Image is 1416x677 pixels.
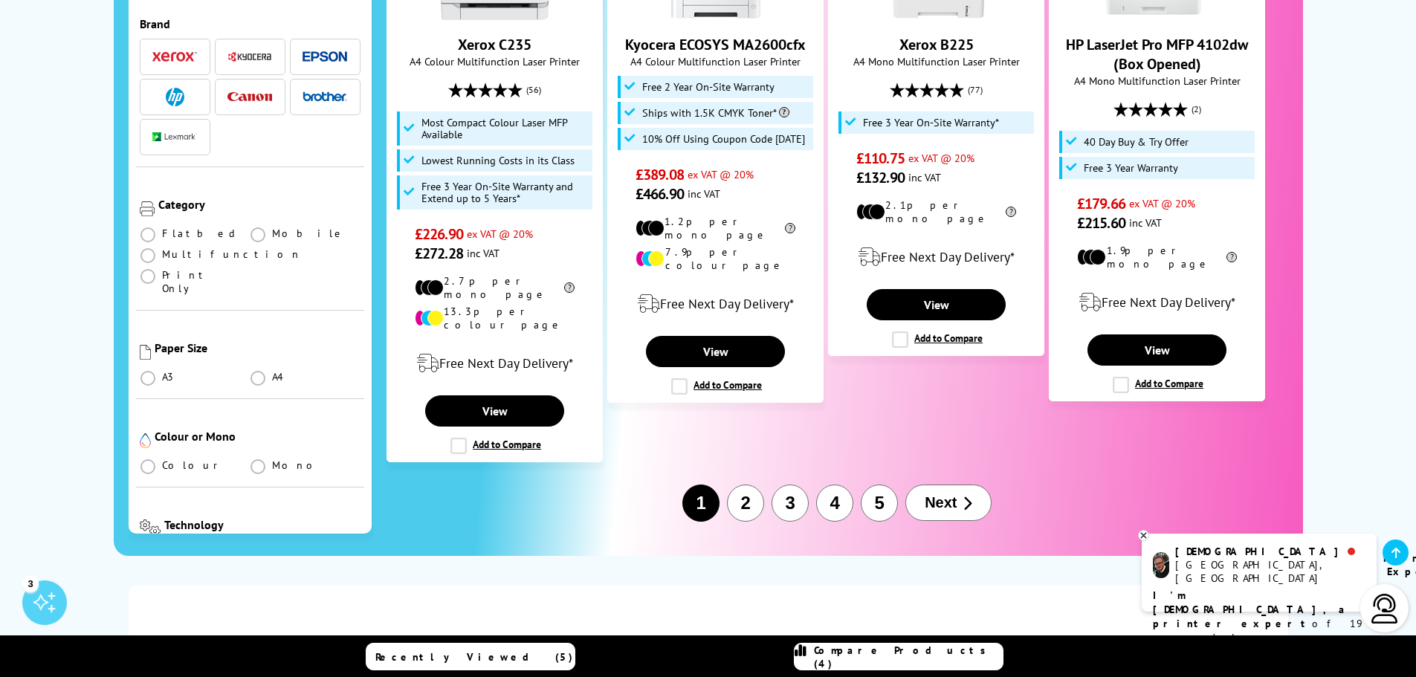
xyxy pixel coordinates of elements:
[415,305,575,331] li: 13.3p per colour page
[155,429,361,444] div: Colour or Mono
[671,378,762,395] label: Add to Compare
[303,51,347,62] img: Epson
[1153,552,1169,578] img: chris-livechat.png
[892,331,983,348] label: Add to Compare
[1113,377,1203,393] label: Add to Compare
[816,485,853,522] button: 4
[794,643,1003,670] a: Compare Products (4)
[450,438,541,454] label: Add to Compare
[395,343,595,384] div: modal_delivery
[1077,244,1237,271] li: 1.9p per mono page
[162,268,250,295] span: Print Only
[863,117,999,129] span: Free 3 Year On-Site Warranty*
[908,151,974,165] span: ex VAT @ 20%
[415,244,463,263] span: £272.28
[164,517,361,532] div: Technology
[836,236,1036,278] div: modal_delivery
[688,187,720,201] span: inc VAT
[1066,35,1248,74] a: HP LaserJet Pro MFP 4102dw (Box Opened)
[148,47,201,67] button: Xerox
[458,35,531,54] a: Xerox C235
[415,224,463,244] span: £226.90
[140,201,155,216] img: Category
[162,370,175,383] span: A3
[395,54,595,68] span: A4 Colour Multifunction Laser Printer
[1077,213,1125,233] span: £215.60
[856,168,905,187] span: £132.90
[1129,216,1162,230] span: inc VAT
[1175,545,1365,558] div: [DEMOGRAPHIC_DATA]
[421,117,589,140] span: Most Compact Colour Laser MFP Available
[642,107,789,119] span: Ships with 1.5K CMYK Toner*
[660,8,772,23] a: Kyocera ECOSYS MA2600cfx
[227,92,272,102] img: Canon
[642,81,775,93] span: Free 2 Year On-Site Warranty
[1153,589,1365,673] p: of 19 years! Leave me a message and I'll respond ASAP
[1087,334,1226,366] a: View
[899,35,974,54] a: Xerox B225
[636,165,684,184] span: £389.08
[1057,74,1257,88] span: A4 Mono Multifunction Laser Printer
[162,247,302,261] span: Multifunction
[162,227,240,240] span: Flatbed
[415,274,575,301] li: 2.7p per mono page
[526,76,541,104] span: (56)
[688,167,754,181] span: ex VAT @ 20%
[772,485,809,522] button: 3
[272,459,321,472] span: Mono
[140,519,161,537] img: Technology
[867,289,1005,320] a: View
[636,215,795,242] li: 1.2p per mono page
[298,47,352,67] button: Epson
[272,370,285,383] span: A4
[421,181,589,204] span: Free 3 Year On-Site Warranty and Extend up to 5 Years*
[298,87,352,107] button: Brother
[152,132,197,141] img: Lexmark
[1084,162,1178,174] span: Free 3 Year Warranty
[625,35,806,54] a: Kyocera ECOSYS MA2600cfx
[155,340,361,355] div: Paper Size
[421,155,575,166] span: Lowest Running Costs in its Class
[223,47,277,67] button: Kyocera
[22,575,39,592] div: 3
[148,87,201,107] button: HP
[152,51,197,62] img: Xerox
[303,91,347,102] img: Brother
[1370,594,1400,623] img: user-headset-light.svg
[908,170,941,184] span: inc VAT
[375,650,573,664] span: Recently Viewed (5)
[166,88,184,106] img: HP
[140,433,151,448] img: Colour or Mono
[968,76,983,104] span: (77)
[636,184,684,204] span: £466.90
[158,197,361,212] div: Category
[925,494,957,511] span: Next
[140,16,361,31] div: Brand
[1077,194,1125,213] span: £179.66
[1057,282,1257,323] div: modal_delivery
[861,485,898,522] button: 5
[856,198,1016,225] li: 2.1p per mono page
[1129,196,1195,210] span: ex VAT @ 20%
[1153,589,1349,630] b: I'm [DEMOGRAPHIC_DATA], a printer expert
[1192,95,1201,123] span: (2)
[646,336,784,367] a: View
[1084,136,1189,148] span: 40 Day Buy & Try Offer
[1175,558,1365,585] div: [GEOGRAPHIC_DATA], [GEOGRAPHIC_DATA]
[856,149,905,168] span: £110.75
[636,245,795,272] li: 7.9p per colour page
[272,227,346,240] span: Mobile
[439,8,551,23] a: Xerox C235
[467,246,500,260] span: inc VAT
[467,227,533,241] span: ex VAT @ 20%
[727,485,764,522] button: 2
[814,644,1003,670] span: Compare Products (4)
[162,459,224,472] span: Colour
[881,8,992,23] a: Xerox B225
[836,54,1036,68] span: A4 Mono Multifunction Laser Printer
[1102,8,1213,23] a: HP LaserJet Pro MFP 4102dw (Box Opened)
[227,51,272,62] img: Kyocera
[366,643,575,670] a: Recently Viewed (5)
[615,54,815,68] span: A4 Colour Multifunction Laser Printer
[425,395,563,427] a: View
